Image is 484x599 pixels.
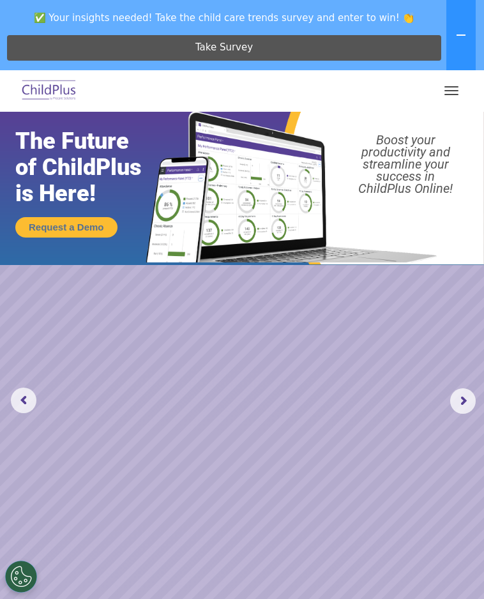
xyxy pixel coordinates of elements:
[15,217,117,238] a: Request a Demo
[209,74,248,84] span: Last name
[209,126,263,136] span: Phone number
[7,35,441,61] a: Take Survey
[5,561,37,593] button: Cookies Settings
[5,5,444,30] span: ✅ Your insights needed! Take the child care trends survey and enter to win! 👏
[15,128,170,207] rs-layer: The Future of ChildPlus is Here!
[195,36,253,59] span: Take Survey
[19,76,79,106] img: ChildPlus by Procare Solutions
[334,134,477,195] rs-layer: Boost your productivity and streamline your success in ChildPlus Online!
